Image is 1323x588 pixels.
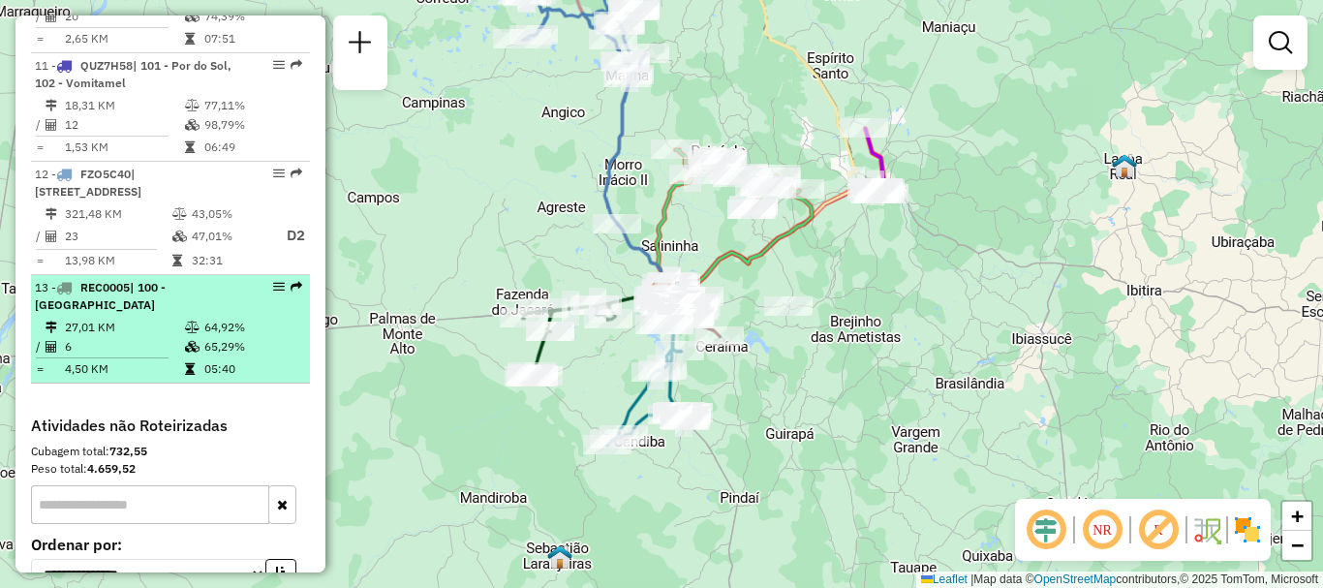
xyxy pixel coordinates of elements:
i: % de utilização da cubagem [185,119,200,131]
span: 12 - [35,167,141,199]
td: / [35,7,45,26]
td: 20 [64,7,184,26]
td: 12 [64,115,184,135]
span: | [970,573,973,586]
i: Tempo total em rota [185,33,195,45]
i: Tempo total em rota [185,363,195,375]
i: % de utilização do peso [172,208,187,220]
i: Total de Atividades [46,341,57,353]
td: 27,01 KM [64,318,184,337]
td: 321,48 KM [64,204,171,224]
td: / [35,115,45,135]
i: Distância Total [46,100,57,111]
strong: 4.659,52 [87,461,136,476]
i: % de utilização da cubagem [172,231,187,242]
td: 07:51 [203,29,301,48]
td: / [35,224,45,248]
td: 18,31 KM [64,96,184,115]
em: Opções [273,59,285,71]
td: = [35,359,45,379]
p: D2 [270,225,305,247]
td: 32:31 [191,251,268,270]
div: Atividade não roteirizada - ANTONIO MARCOS RAMOS [853,178,902,198]
td: = [35,138,45,157]
img: Exibir/Ocultar setores [1232,514,1263,545]
td: 43,05% [191,204,268,224]
a: OpenStreetMap [1034,573,1117,586]
i: Total de Atividades [46,119,57,131]
span: | 100 - [GEOGRAPHIC_DATA] [35,280,166,312]
td: = [35,251,45,270]
h4: Atividades não Roteirizadas [31,417,310,435]
i: Tempo total em rota [185,141,195,153]
td: 2,65 KM [64,29,184,48]
td: 65,29% [203,337,301,356]
em: Rota exportada [291,168,302,179]
td: 47,01% [191,224,268,248]
span: REC0005 [80,280,130,294]
td: = [35,29,45,48]
a: Nova sessão e pesquisa [341,23,380,67]
span: QUZ7H58 [80,58,133,73]
div: Cubagem total: [31,443,310,460]
a: Exibir filtros [1261,23,1300,62]
span: − [1291,533,1304,557]
div: Peso total: [31,460,310,478]
span: Ocultar NR [1079,507,1125,553]
td: 77,11% [203,96,301,115]
i: % de utilização do peso [185,100,200,111]
a: Zoom in [1282,502,1311,531]
td: 64,92% [203,318,301,337]
div: Atividade não roteirizada - MERCEARIA MORRINHOS [764,296,813,316]
strong: 732,55 [109,444,147,458]
td: 06:49 [203,138,301,157]
td: 74,39% [203,7,301,26]
div: Map data © contributors,© 2025 TomTom, Microsoft [916,572,1323,588]
span: | 101 - Por do Sol, 102 - Vomitamel [35,58,231,90]
img: Sebastião das Laranjeiras [547,544,572,570]
i: Distância Total [46,322,57,333]
span: 13 - [35,280,166,312]
img: CDD Guanambi [649,282,674,307]
div: Atividade não roteirizada - MERCEARIA BATISTA [854,180,903,200]
em: Opções [273,168,285,179]
a: Zoom out [1282,531,1311,560]
td: 6 [64,337,184,356]
label: Ordenar por: [31,533,310,556]
td: 4,50 KM [64,359,184,379]
em: Rota exportada [291,59,302,71]
i: Total de Atividades [46,11,57,22]
td: 1,53 KM [64,138,184,157]
i: % de utilização da cubagem [185,341,200,353]
td: / [35,337,45,356]
div: Atividade não roteirizada - ANTONIO MARCOS RAMOS [854,178,903,198]
i: Total de Atividades [46,231,57,242]
td: 13,98 KM [64,251,171,270]
span: 11 - [35,58,231,90]
img: Lagoa Real [1112,153,1137,178]
span: FZO5C40 [80,167,131,181]
i: % de utilização da cubagem [185,11,200,22]
img: Fluxo de ruas [1191,514,1222,545]
td: 05:40 [203,359,301,379]
i: Tempo total em rota [172,255,182,266]
em: Opções [273,281,285,293]
a: Leaflet [921,573,968,586]
span: Exibir rótulo [1135,507,1182,553]
td: 98,79% [203,115,301,135]
i: Distância Total [46,208,57,220]
div: Atividade não roteirizada - EDUARDO FERNANDES SI [669,294,718,313]
span: Ocultar deslocamento [1023,507,1069,553]
td: 23 [64,224,171,248]
span: + [1291,504,1304,528]
em: Rota exportada [291,281,302,293]
i: % de utilização do peso [185,322,200,333]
